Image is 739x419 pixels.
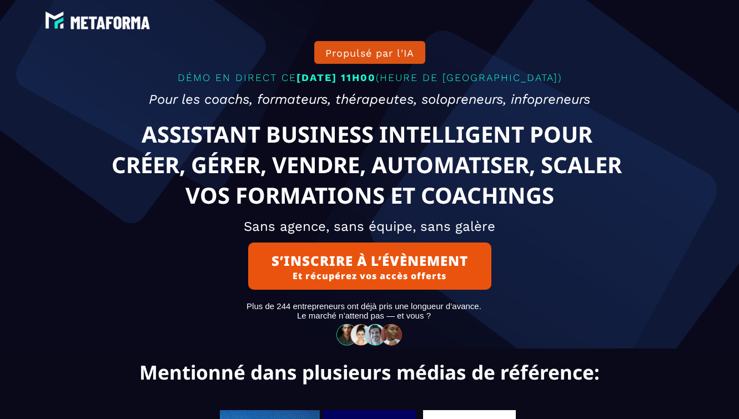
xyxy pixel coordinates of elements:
[248,243,491,290] button: S’INSCRIRE À L’ÉVÈNEMENTEt récupérez vos accès offerts
[314,41,425,64] button: Propulsé par l'IA
[42,8,153,33] img: e6894688e7183536f91f6cf1769eef69_LOGO_BLANC.png
[23,213,717,240] h2: Sans agence, sans équipe, sans galère
[74,116,665,213] text: ASSISTANT BUSINESS INTELLIGENT POUR CRÉER, GÉRER, VENDRE, AUTOMATISER, SCALER VOS FORMATIONS ET C...
[12,299,717,323] text: Plus de 244 entrepreneurs ont déjà pris une longueur d’avance. Le marché n’attend pas — et vous ?
[8,359,731,388] text: Mentionné dans plusieurs médias de référence:
[23,86,717,113] h2: Pour les coachs, formateurs, thérapeutes, solopreneurs, infopreneurs
[23,69,717,86] p: DÉMO EN DIRECT CE (HEURE DE [GEOGRAPHIC_DATA])
[333,323,406,346] img: 32586e8465b4242308ef789b458fc82f_community-people.png
[296,72,376,83] span: [DATE] 11H00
